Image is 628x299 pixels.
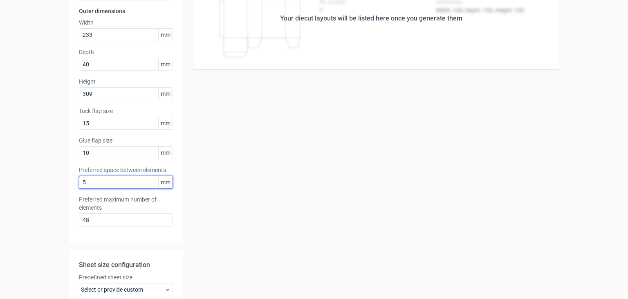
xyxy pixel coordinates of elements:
[79,260,173,270] h2: Sheet size configuration
[79,48,173,56] label: Depth
[158,147,173,159] span: mm
[158,58,173,70] span: mm
[280,14,462,23] div: Your diecut layouts will be listed here once you generate them
[79,166,173,174] label: Preferred space between elements
[158,117,173,129] span: mm
[79,107,173,115] label: Tuck flap size
[79,273,173,281] label: Predefined sheet size
[79,195,173,212] label: Preferred maximum number of elements
[79,77,173,86] label: Height
[79,283,173,296] div: Select or provide custom
[79,7,173,15] h3: Outer dimensions
[158,29,173,41] span: mm
[79,136,173,145] label: Glue flap size
[158,88,173,100] span: mm
[158,176,173,188] span: mm
[79,18,173,27] label: Width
